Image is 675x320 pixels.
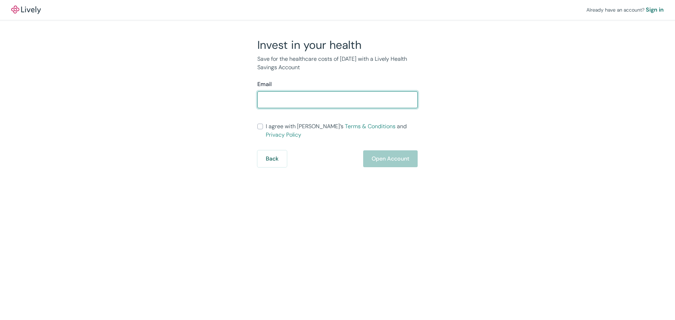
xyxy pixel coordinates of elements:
a: Terms & Conditions [345,123,396,130]
a: LivelyLively [11,6,41,14]
span: I agree with [PERSON_NAME]’s and [266,122,418,139]
a: Sign in [646,6,664,14]
div: Already have an account? [586,6,664,14]
label: Email [257,80,272,89]
a: Privacy Policy [266,131,301,138]
img: Lively [11,6,41,14]
p: Save for the healthcare costs of [DATE] with a Lively Health Savings Account [257,55,418,72]
button: Back [257,150,287,167]
h2: Invest in your health [257,38,418,52]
